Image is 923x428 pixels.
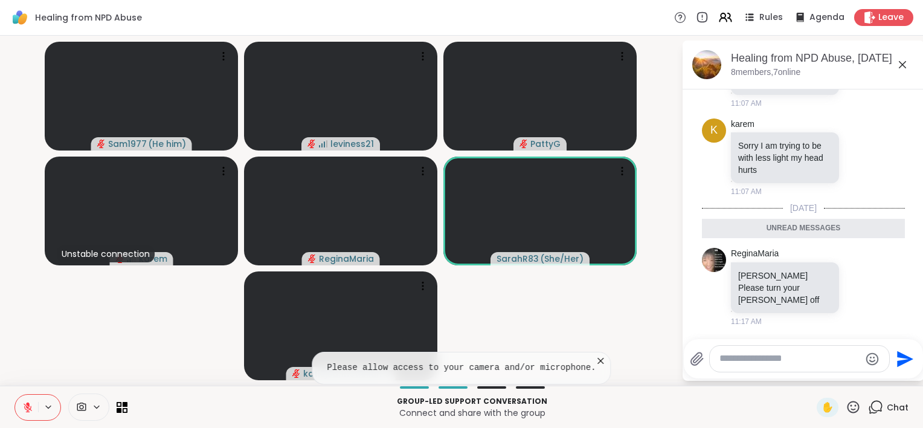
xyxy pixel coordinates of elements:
[319,253,374,265] span: ReginaMaria
[530,138,561,150] span: PattyG
[148,138,186,150] span: ( He him )
[783,202,824,214] span: [DATE]
[809,11,844,24] span: Agenda
[303,368,390,380] span: katiejeannewilliams
[330,138,374,150] span: leviness21
[327,362,596,374] pre: Please allow access to your camera and/or microphone.
[35,11,142,24] span: Healing from NPD Abuse
[540,253,584,265] span: ( She/Her )
[865,352,880,366] button: Emoji picker
[108,138,147,150] span: Sam1977
[10,7,30,28] img: ShareWell Logomark
[135,396,809,407] p: Group-led support conversation
[97,140,106,148] span: audio-muted
[731,248,779,260] a: ReginaMaria
[135,407,809,419] p: Connect and share with the group
[887,401,909,413] span: Chat
[731,51,915,66] div: Healing from NPD Abuse, [DATE]
[731,98,762,109] span: 11:07 AM
[822,400,834,415] span: ✋
[731,316,762,327] span: 11:17 AM
[731,66,800,79] p: 8 members, 7 online
[57,245,155,262] div: Unstable connection
[731,186,762,197] span: 11:07 AM
[719,352,860,365] textarea: Type your message
[710,122,718,138] span: k
[702,219,905,238] div: Unread messages
[308,255,317,263] span: audio-muted
[731,118,754,131] a: karem
[692,50,721,79] img: Healing from NPD Abuse, Sep 06
[738,140,832,176] p: Sorry I am trying to be with less light my head hurts
[759,11,783,24] span: Rules
[292,369,301,378] span: audio-muted
[307,140,316,148] span: audio-muted
[497,253,539,265] span: SarahR83
[519,140,528,148] span: audio-muted
[702,248,726,272] img: https://sharewell-space-live.sfo3.digitaloceanspaces.com/user-generated/789d1b6b-0df7-4050-a79d-2...
[890,345,917,372] button: Send
[738,270,832,306] p: [PERSON_NAME] Please turn your [PERSON_NAME] off
[878,11,904,24] span: Leave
